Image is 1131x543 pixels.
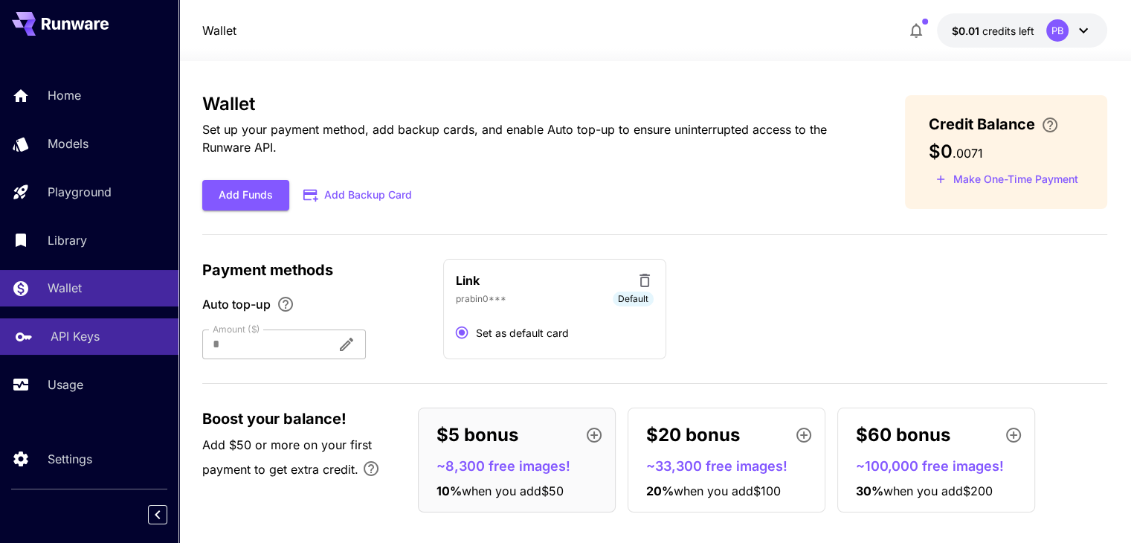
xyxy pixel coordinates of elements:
p: Settings [48,450,92,468]
span: when you add $100 [674,483,781,498]
span: when you add $200 [883,483,993,498]
span: 30 % [856,483,883,498]
p: Models [48,135,88,152]
button: Make a one-time, non-recurring payment [929,168,1085,191]
p: Link [456,271,480,289]
p: Library [48,231,87,249]
button: Add Backup Card [289,181,428,210]
span: Default [613,292,654,306]
p: Home [48,86,81,104]
span: $0 [929,141,953,162]
p: Playground [48,183,112,201]
span: 10 % [436,483,462,498]
p: ~100,000 free images! [856,456,1028,476]
button: $0.0071PB [937,13,1107,48]
span: . 0071 [953,146,983,161]
p: Set up your payment method, add backup cards, and enable Auto top-up to ensure uninterrupted acce... [202,121,857,156]
button: Add Funds [202,180,289,211]
p: $60 bonus [856,422,950,449]
label: Amount ($) [213,323,260,335]
button: Collapse sidebar [148,505,167,524]
button: Enter your card details and choose an Auto top-up amount to avoid service interruptions. We'll au... [1035,116,1065,134]
span: Boost your balance! [202,408,347,430]
span: Add $50 or more on your first payment to get extra credit. [202,437,372,477]
p: ~33,300 free images! [646,456,819,476]
p: ~8,300 free images! [436,456,609,476]
p: $5 bonus [436,422,518,449]
div: PB [1046,19,1069,42]
a: Wallet [202,22,236,39]
div: Collapse sidebar [159,501,178,528]
span: $0.01 [952,25,982,37]
nav: breadcrumb [202,22,236,39]
h3: Wallet [202,94,857,115]
span: Credit Balance [929,113,1035,135]
p: Usage [48,376,83,393]
span: when you add $50 [462,483,564,498]
p: Wallet [48,279,82,297]
span: 20 % [646,483,674,498]
span: credits left [982,25,1034,37]
span: Auto top-up [202,295,271,313]
button: Bonus applies only to your first payment, up to 30% on the first $1,000. [356,454,386,483]
p: Payment methods [202,259,425,281]
p: $20 bonus [646,422,740,449]
p: API Keys [51,327,100,345]
div: $0.0071 [952,23,1034,39]
button: Enable Auto top-up to ensure uninterrupted service. We'll automatically bill the chosen amount wh... [271,295,300,313]
span: Set as default card [476,325,569,341]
